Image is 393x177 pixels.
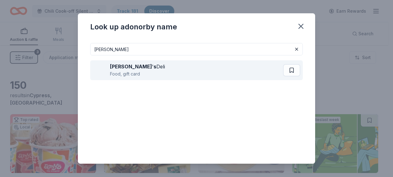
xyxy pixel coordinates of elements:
strong: [PERSON_NAME] [110,63,152,70]
div: Look up a donor by name [90,22,177,32]
div: Food, gift card [110,70,165,78]
strong: s [154,63,156,70]
input: Search [90,43,303,55]
img: Image for Jason's Deli [93,63,108,78]
div: ' Deli [110,63,165,70]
